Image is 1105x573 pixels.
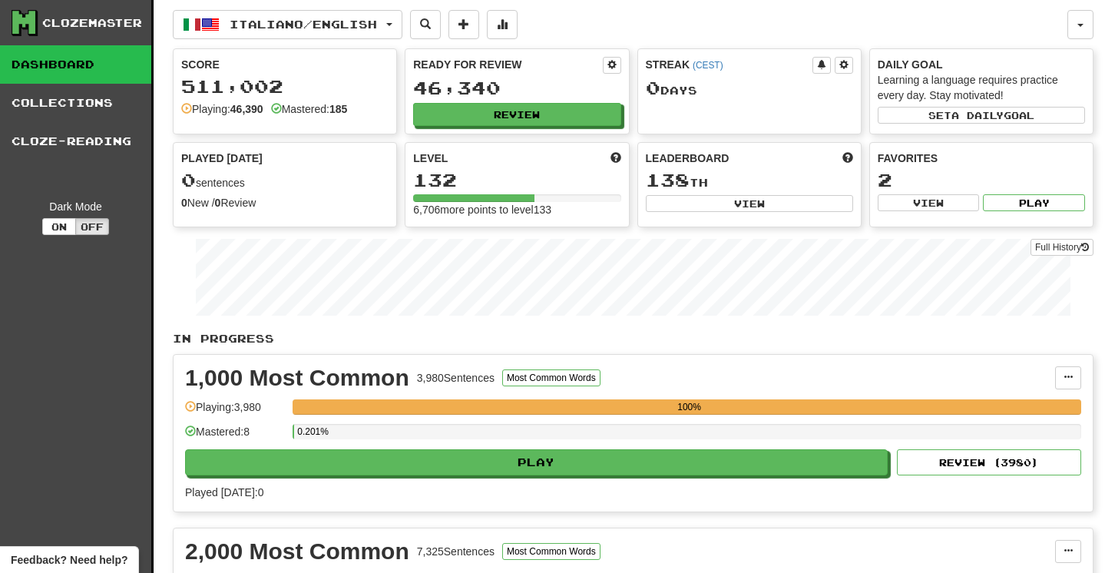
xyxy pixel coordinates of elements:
[646,169,690,190] span: 138
[413,151,448,166] span: Level
[185,424,285,449] div: Mastered: 8
[181,169,196,190] span: 0
[448,10,479,39] button: Add sentence to collection
[215,197,221,209] strong: 0
[842,151,853,166] span: This week in points, UTC
[417,370,495,386] div: 3,980 Sentences
[646,77,660,98] span: 0
[173,331,1093,346] p: In Progress
[271,101,348,117] div: Mastered:
[297,399,1081,415] div: 100%
[181,77,389,96] div: 511,002
[646,195,853,212] button: View
[12,199,140,214] div: Dark Mode
[610,151,621,166] span: Score more points to level up
[646,151,729,166] span: Leaderboard
[417,544,495,559] div: 7,325 Sentences
[181,101,263,117] div: Playing:
[1031,239,1093,256] a: Full History
[42,218,76,235] button: On
[502,369,600,386] button: Most Common Words
[230,18,377,31] span: Italiano / English
[502,543,600,560] button: Most Common Words
[983,194,1085,211] button: Play
[413,171,620,190] div: 132
[646,78,853,98] div: Day s
[413,57,602,72] div: Ready for Review
[230,103,263,115] strong: 46,390
[897,449,1081,475] button: Review (3980)
[181,57,389,72] div: Score
[185,540,409,563] div: 2,000 Most Common
[413,103,620,126] button: Review
[185,449,888,475] button: Play
[185,486,263,498] span: Played [DATE]: 0
[693,60,723,71] a: (CEST)
[413,202,620,217] div: 6,706 more points to level 133
[878,107,1085,124] button: Seta dailygoal
[75,218,109,235] button: Off
[181,197,187,209] strong: 0
[646,171,853,190] div: th
[413,78,620,98] div: 46,340
[487,10,518,39] button: More stats
[185,399,285,425] div: Playing: 3,980
[410,10,441,39] button: Search sentences
[329,103,347,115] strong: 185
[181,151,263,166] span: Played [DATE]
[878,57,1085,72] div: Daily Goal
[42,15,142,31] div: Clozemaster
[181,171,389,190] div: sentences
[185,366,409,389] div: 1,000 Most Common
[173,10,402,39] button: Italiano/English
[951,110,1004,121] span: a daily
[181,195,389,210] div: New / Review
[878,72,1085,103] div: Learning a language requires practice every day. Stay motivated!
[878,171,1085,190] div: 2
[878,151,1085,166] div: Favorites
[646,57,812,72] div: Streak
[878,194,980,211] button: View
[11,552,127,568] span: Open feedback widget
